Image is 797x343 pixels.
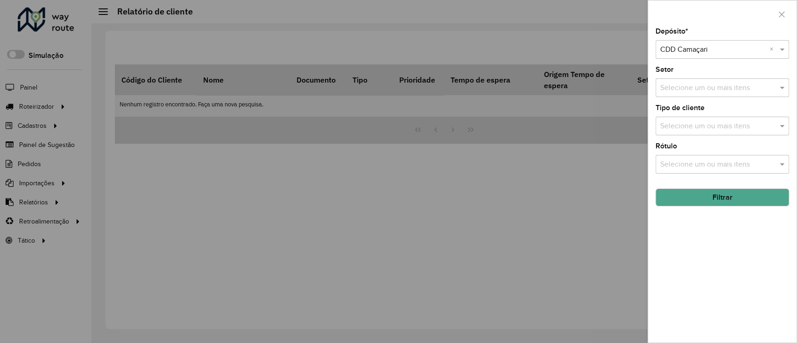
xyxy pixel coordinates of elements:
label: Setor [656,64,674,75]
label: Rótulo [656,140,677,152]
label: Tipo de cliente [656,102,705,113]
span: Clear all [769,44,777,55]
label: Depósito [656,26,688,37]
button: Filtrar [656,189,789,206]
